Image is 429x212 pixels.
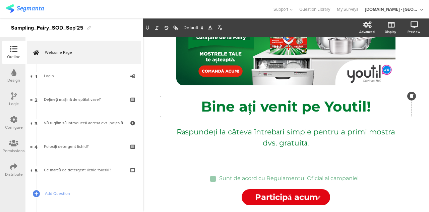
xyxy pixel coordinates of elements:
[27,135,141,158] a: 4 Folosiți detergent lichid?
[9,101,19,107] div: Logic
[35,166,38,174] span: 5
[35,72,37,80] span: 1
[35,119,38,127] span: 3
[7,54,20,60] div: Outline
[162,98,410,115] p: Bine ați venit pe Youtil!
[385,29,396,34] div: Display
[44,96,124,103] div: Dețineți mașină de spălat vase?
[45,190,131,197] span: Add Question
[7,77,20,83] div: Design
[169,126,403,149] p: Răspundeți la câteva întrebări simple pentru a primi mostra dvs. gratuită.
[408,29,420,34] div: Preview
[3,148,25,154] div: Permissions
[242,189,330,205] input: Start
[6,4,44,13] img: segmanta logo
[5,124,23,130] div: Configure
[44,120,124,126] div: Vă rugăm să introduceți adresa dvs. poștală
[27,158,141,182] a: 5 Ce marcă de detergent lichid folosiți?
[27,111,141,135] a: 3 Vă rugăm să introduceți adresa dvs. poștală
[219,175,359,181] p: Sunt de acord cu Regulamentul Oficial al campaniei
[35,96,38,103] span: 2
[359,29,375,34] div: Advanced
[44,143,124,150] div: Folosiți detergent lichid?
[27,64,141,88] a: 1 Login
[273,6,288,12] span: Support
[365,6,419,12] div: [DOMAIN_NAME] - [GEOGRAPHIC_DATA]
[11,23,83,33] div: Sampling_Fairy_SOD_Sep'25
[44,73,124,79] div: Login
[5,171,23,177] div: Distribute
[27,88,141,111] a: 2 Dețineți mașină de spălat vase?
[45,49,131,56] span: Welcome Page
[35,143,38,150] span: 4
[44,167,124,173] div: Ce marcă de detergent lichid folosiți?
[27,41,141,64] a: Welcome Page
